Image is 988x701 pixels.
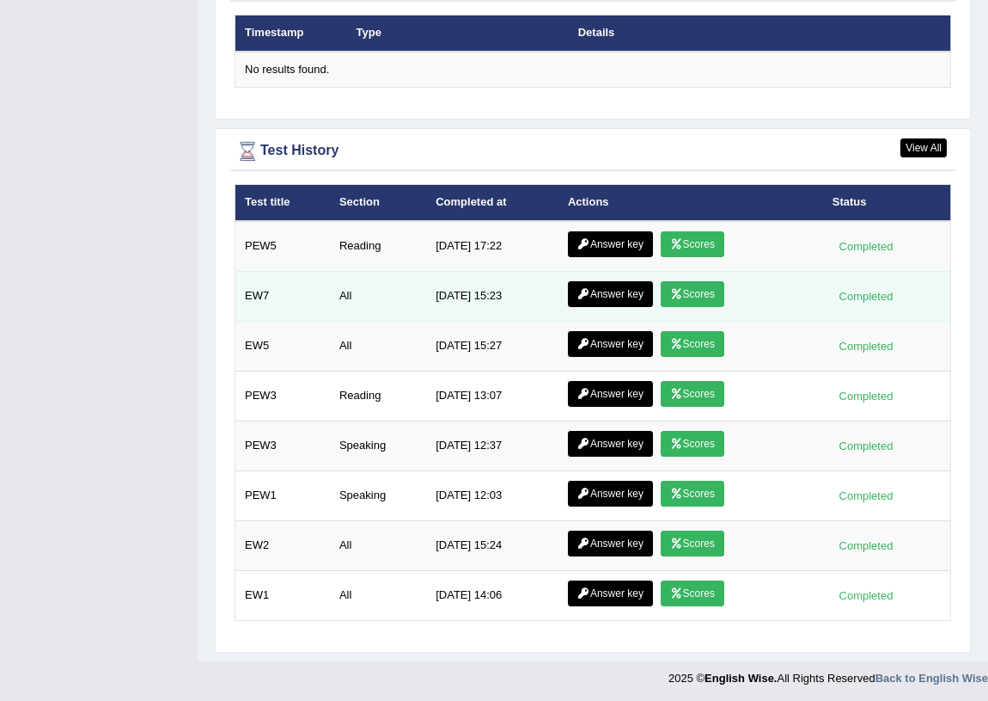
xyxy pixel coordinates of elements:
a: Scores [661,481,724,507]
th: Actions [558,185,823,221]
th: Test title [235,185,330,221]
td: PEW5 [235,221,330,272]
a: Answer key [568,431,653,457]
td: All [330,321,426,371]
td: Speaking [330,470,426,520]
strong: English Wise. [704,672,777,685]
td: [DATE] 13:07 [426,371,558,421]
th: Completed at [426,185,558,221]
a: Answer key [568,481,653,507]
div: Completed [832,537,900,555]
td: Reading [330,221,426,272]
td: [DATE] 14:06 [426,570,558,620]
a: View All [900,138,947,157]
td: All [330,570,426,620]
a: Answer key [568,381,653,407]
td: PEW3 [235,371,330,421]
a: Scores [661,381,724,407]
td: [DATE] 15:24 [426,520,558,570]
th: Details [569,15,848,52]
th: Section [330,185,426,221]
div: Completed [832,587,900,605]
a: Back to English Wise [875,672,988,685]
td: EW5 [235,321,330,371]
th: Timestamp [235,15,347,52]
a: Scores [661,331,724,357]
div: Completed [832,387,900,405]
a: Answer key [568,281,653,307]
a: Scores [661,531,724,556]
div: Completed [832,237,900,255]
td: [DATE] 12:03 [426,470,558,520]
a: Scores [661,581,724,606]
a: Scores [661,231,724,257]
td: [DATE] 12:37 [426,421,558,470]
div: Completed [832,337,900,355]
td: EW2 [235,520,330,570]
td: PEW3 [235,421,330,470]
a: Answer key [568,581,653,606]
div: 2025 © All Rights Reserved [668,661,988,686]
td: [DATE] 15:27 [426,321,558,371]
a: Answer key [568,231,653,257]
td: Reading [330,371,426,421]
td: EW7 [235,271,330,321]
td: [DATE] 17:22 [426,221,558,272]
td: [DATE] 15:23 [426,271,558,321]
div: Completed [832,487,900,505]
div: No results found. [245,62,941,78]
th: Status [823,185,951,221]
a: Scores [661,431,724,457]
td: All [330,520,426,570]
td: PEW1 [235,470,330,520]
td: EW1 [235,570,330,620]
th: Type [347,15,569,52]
a: Answer key [568,531,653,556]
a: Scores [661,281,724,307]
td: All [330,271,426,321]
a: Answer key [568,331,653,357]
div: Completed [832,437,900,455]
td: Speaking [330,421,426,470]
div: Completed [832,287,900,305]
div: Test History [235,138,951,164]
